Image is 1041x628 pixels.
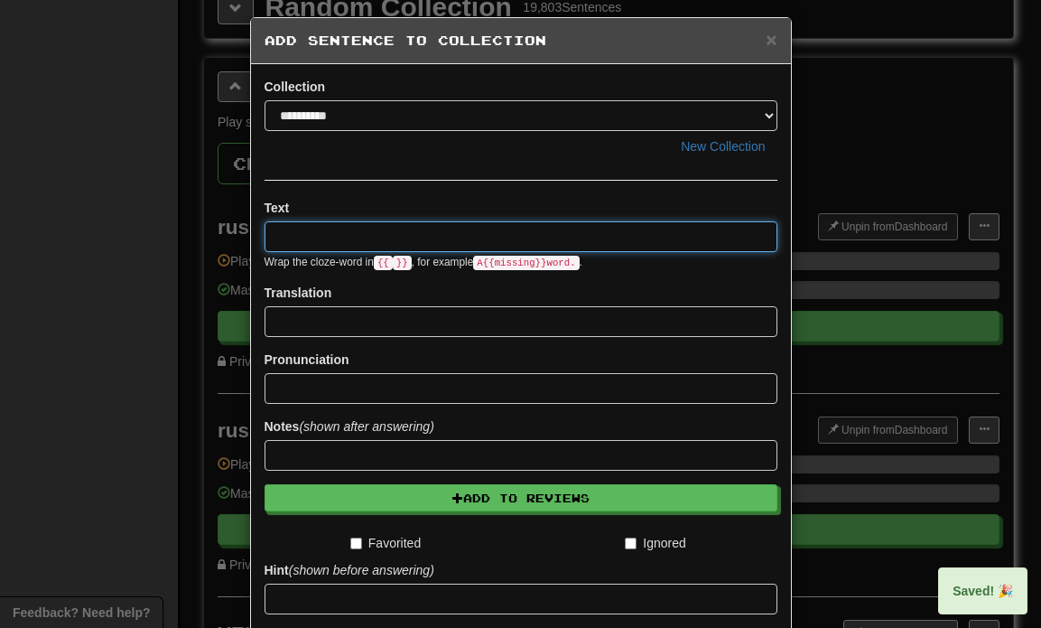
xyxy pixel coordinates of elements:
[374,256,393,270] code: {{
[265,484,777,511] button: Add to Reviews
[393,256,412,270] code: }}
[766,30,776,49] button: Close
[265,561,434,579] label: Hint
[265,351,349,369] label: Pronunciation
[289,563,434,577] em: (shown before answering)
[265,256,582,268] small: Wrap the cloze-word in , for example .
[265,417,434,436] label: Notes
[938,567,1027,614] div: Saved! 🎉
[625,534,685,552] label: Ignored
[350,534,421,552] label: Favorited
[350,538,362,549] input: Favorited
[299,419,433,434] em: (shown after answering)
[265,32,777,50] h5: Add Sentence to Collection
[766,29,776,50] span: ×
[265,199,290,217] label: Text
[265,284,332,302] label: Translation
[625,538,637,549] input: Ignored
[669,131,776,162] button: New Collection
[265,78,326,96] label: Collection
[473,256,579,270] code: A {{ missing }} word.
